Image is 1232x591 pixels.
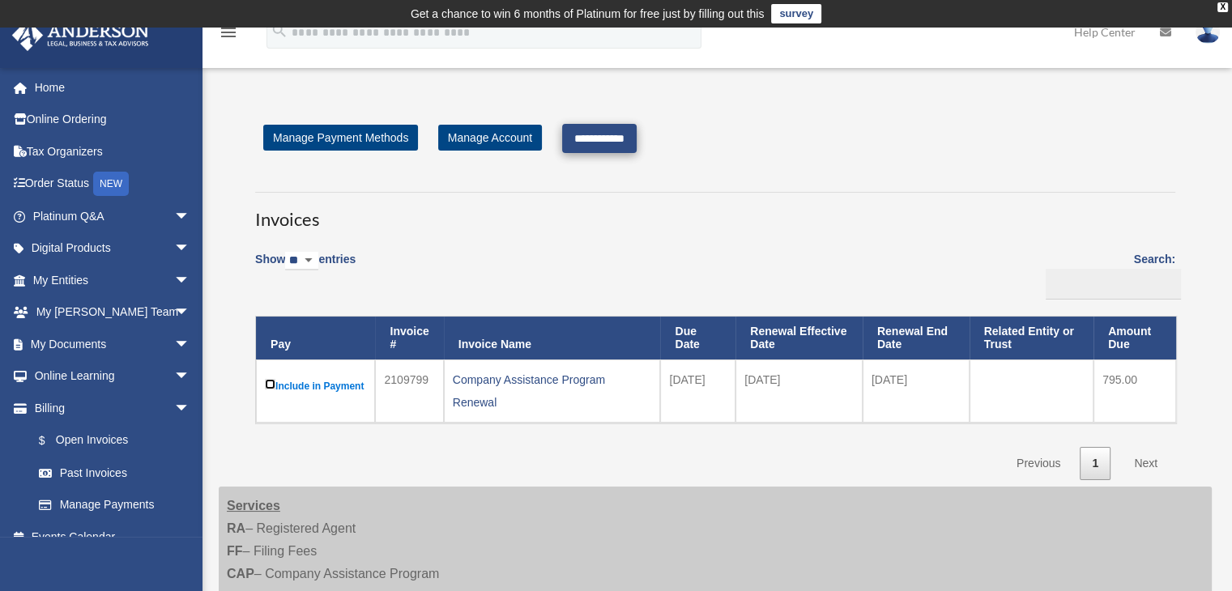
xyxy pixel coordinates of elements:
[219,23,238,42] i: menu
[271,22,288,40] i: search
[444,317,661,360] th: Invoice Name: activate to sort column ascending
[863,359,970,423] td: [DATE]
[263,125,418,151] a: Manage Payment Methods
[863,317,970,360] th: Renewal End Date: activate to sort column ascending
[1004,447,1072,480] a: Previous
[227,544,243,558] strong: FF
[11,104,215,136] a: Online Ordering
[970,317,1094,360] th: Related Entity or Trust: activate to sort column ascending
[660,359,735,423] td: [DATE]
[1122,447,1170,480] a: Next
[174,392,207,425] span: arrow_drop_down
[174,232,207,266] span: arrow_drop_down
[23,424,198,457] a: $Open Invoices
[375,359,443,423] td: 2109799
[411,4,765,23] div: Get a chance to win 6 months of Platinum for free just by filling out this
[174,328,207,361] span: arrow_drop_down
[265,379,275,389] input: Include in Payment
[48,431,56,451] span: $
[11,232,215,265] a: Digital Productsarrow_drop_down
[453,368,652,414] div: Company Assistance Program Renewal
[1196,20,1220,44] img: User Pic
[771,4,821,23] a: survey
[735,359,863,423] td: [DATE]
[265,376,366,396] label: Include in Payment
[660,317,735,360] th: Due Date: activate to sort column ascending
[735,317,863,360] th: Renewal Effective Date: activate to sort column ascending
[11,392,207,424] a: Billingarrow_drop_down
[1093,359,1176,423] td: 795.00
[174,296,207,330] span: arrow_drop_down
[174,200,207,233] span: arrow_drop_down
[23,457,207,489] a: Past Invoices
[227,567,254,580] strong: CAP
[256,317,375,360] th: Pay: activate to sort column descending
[285,252,318,270] select: Showentries
[375,317,443,360] th: Invoice #: activate to sort column ascending
[219,28,238,42] a: menu
[1080,447,1111,480] a: 1
[11,71,215,104] a: Home
[7,19,154,51] img: Anderson Advisors Platinum Portal
[11,328,215,360] a: My Documentsarrow_drop_down
[23,489,207,521] a: Manage Payments
[1093,317,1176,360] th: Amount Due: activate to sort column ascending
[11,521,215,553] a: Events Calendar
[11,168,215,201] a: Order StatusNEW
[227,521,245,535] strong: RA
[255,249,356,287] label: Show entries
[174,360,207,393] span: arrow_drop_down
[1040,249,1175,300] label: Search:
[11,296,215,329] a: My [PERSON_NAME] Teamarrow_drop_down
[93,172,129,196] div: NEW
[11,135,215,168] a: Tax Organizers
[227,499,280,512] strong: Services
[11,360,215,393] a: Online Learningarrow_drop_down
[1046,269,1181,300] input: Search:
[11,200,215,232] a: Platinum Q&Aarrow_drop_down
[174,264,207,297] span: arrow_drop_down
[255,192,1175,232] h3: Invoices
[438,125,542,151] a: Manage Account
[11,264,215,296] a: My Entitiesarrow_drop_down
[1217,2,1228,12] div: close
